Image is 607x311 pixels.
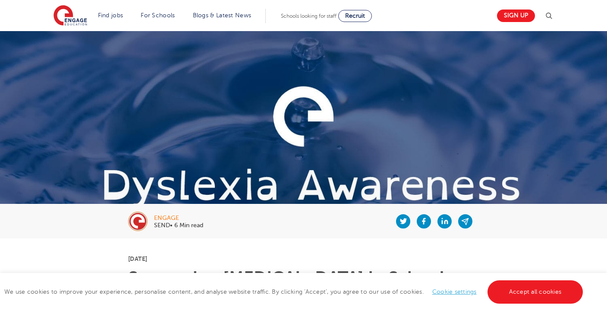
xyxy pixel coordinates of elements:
div: engage [154,215,203,221]
p: [DATE] [128,256,479,262]
h1: Supporting [MEDICAL_DATA] In Schools: 10 Teaching Strategies | Engage [128,270,479,304]
p: SEND• 6 Min read [154,222,203,228]
span: Recruit [345,13,365,19]
a: Recruit [338,10,372,22]
a: Sign up [497,10,535,22]
span: We use cookies to improve your experience, personalise content, and analyse website traffic. By c... [4,289,585,295]
a: Blogs & Latest News [193,12,252,19]
a: For Schools [141,12,175,19]
img: Engage Education [53,5,87,27]
a: Accept all cookies [487,280,583,304]
a: Find jobs [98,12,123,19]
a: Cookie settings [432,289,477,295]
span: Schools looking for staff [281,13,337,19]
